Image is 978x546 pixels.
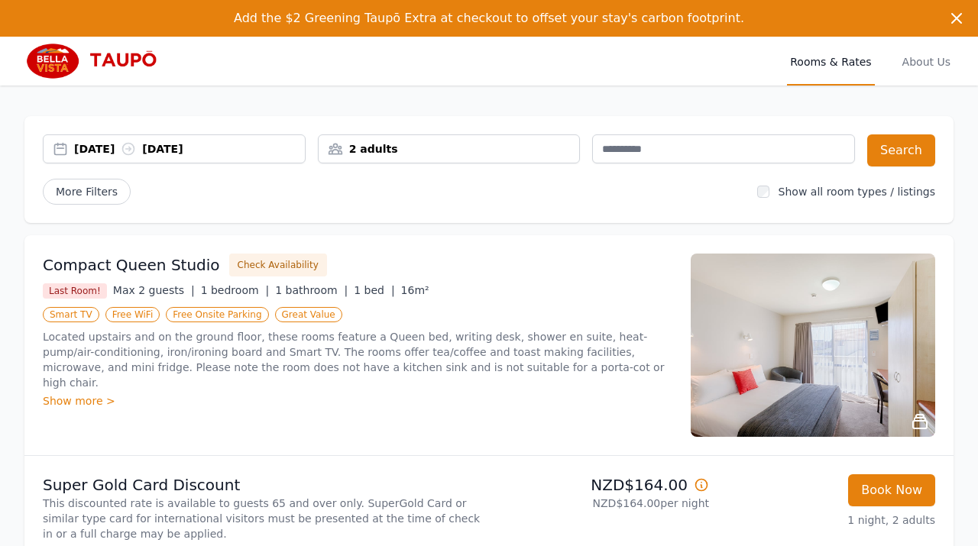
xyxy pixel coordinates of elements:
[779,186,935,198] label: Show all room types / listings
[867,134,935,166] button: Search
[43,254,220,276] h3: Compact Queen Studio
[43,329,672,390] p: Located upstairs and on the ground floor, these rooms feature a Queen bed, writing desk, shower e...
[166,307,268,322] span: Free Onsite Parking
[319,141,580,157] div: 2 adults
[43,393,672,409] div: Show more >
[495,496,709,511] p: NZD$164.00 per night
[24,43,172,79] img: Bella Vista Taupo
[275,284,348,296] span: 1 bathroom |
[43,283,107,299] span: Last Room!
[113,284,195,296] span: Max 2 guests |
[354,284,394,296] span: 1 bed |
[43,496,483,541] p: This discounted rate is available to guests 65 and over only. SuperGold Card or similar type card...
[43,179,131,205] span: More Filters
[201,284,270,296] span: 1 bedroom |
[105,307,160,322] span: Free WiFi
[229,254,327,276] button: Check Availability
[234,11,744,25] span: Add the $2 Greening Taupō Extra at checkout to offset your stay's carbon footprint.
[401,284,429,296] span: 16m²
[495,474,709,496] p: NZD$164.00
[721,512,935,528] p: 1 night, 2 adults
[43,474,483,496] p: Super Gold Card Discount
[43,307,99,322] span: Smart TV
[787,37,874,86] a: Rooms & Rates
[275,307,342,322] span: Great Value
[74,141,305,157] div: [DATE] [DATE]
[899,37,954,86] a: About Us
[848,474,935,506] button: Book Now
